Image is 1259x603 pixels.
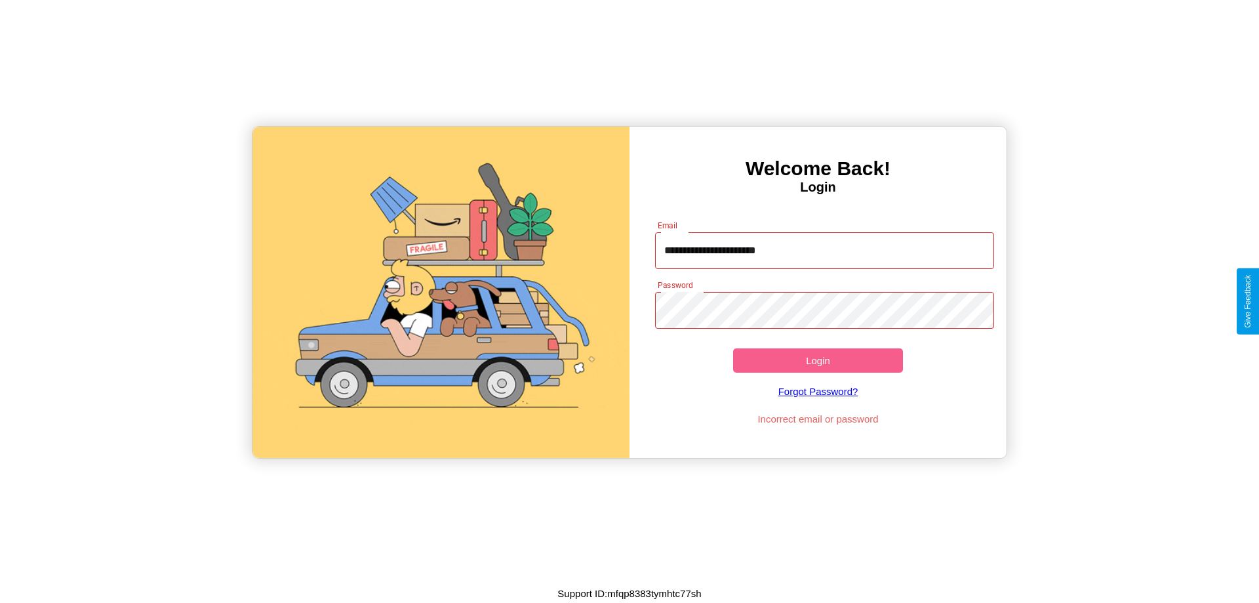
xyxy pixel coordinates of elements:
label: Email [658,220,678,231]
button: Login [733,348,903,373]
img: gif [252,127,629,458]
p: Incorrect email or password [649,410,988,428]
label: Password [658,280,692,291]
h4: Login [629,180,1007,195]
a: Forgot Password? [649,373,988,410]
div: Give Feedback [1243,275,1252,328]
h3: Welcome Back! [629,157,1007,180]
p: Support ID: mfqp8383tymhtc77sh [557,585,701,602]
